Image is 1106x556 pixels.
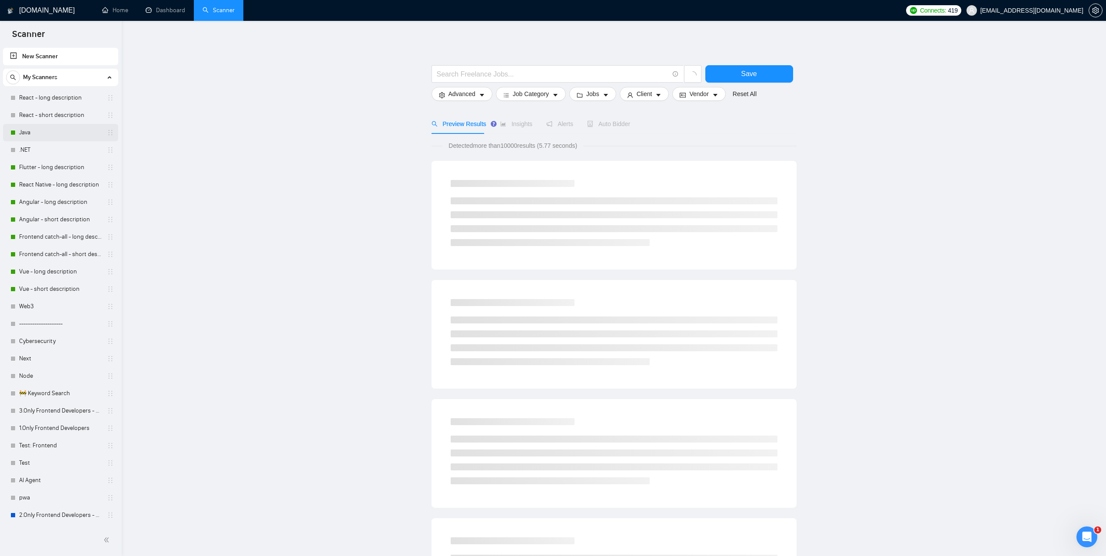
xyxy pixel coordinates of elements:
span: holder [107,425,114,432]
a: Next [19,350,102,367]
a: Frontend catch-all - long description [19,228,102,246]
a: searchScanner [203,7,235,14]
a: Java [19,124,102,141]
span: setting [439,92,445,98]
span: holder [107,494,114,501]
a: Node [19,367,102,385]
a: Angular - long description [19,193,102,211]
span: caret-down [603,92,609,98]
a: setting [1089,7,1103,14]
span: Jobs [586,89,599,99]
a: Vue - short description [19,280,102,298]
a: New Prompt: React - long description [19,524,102,541]
span: area-chart [500,121,506,127]
span: holder [107,459,114,466]
span: setting [1089,7,1102,14]
span: search [7,74,20,80]
button: setting [1089,3,1103,17]
a: React - short description [19,107,102,124]
span: loading [689,71,697,79]
span: holder [107,512,114,519]
button: Save [705,65,793,83]
a: Test: Frontend [19,437,102,454]
a: React - long description [19,89,102,107]
span: holder [107,390,114,397]
a: Angular - short description [19,211,102,228]
span: Preview Results [432,120,486,127]
span: holder [107,303,114,310]
span: double-left [103,536,112,544]
span: caret-down [479,92,485,98]
span: holder [107,233,114,240]
span: user [627,92,633,98]
button: search [6,70,20,84]
a: Frontend catch-all - short description [19,246,102,263]
span: holder [107,268,114,275]
span: holder [107,112,114,119]
span: folder [577,92,583,98]
span: caret-down [712,92,718,98]
span: holder [107,216,114,223]
span: holder [107,164,114,171]
a: 3.Only Frontend Developers - unspecified [19,402,102,419]
span: caret-down [552,92,558,98]
span: search [432,121,438,127]
a: pwa [19,489,102,506]
span: Auto Bidder [587,120,630,127]
span: holder [107,355,114,362]
a: Vue - long description [19,263,102,280]
span: holder [107,251,114,258]
span: 1 [1094,526,1101,533]
a: Flutter - long description [19,159,102,176]
a: dashboardDashboard [146,7,185,14]
span: holder [107,338,114,345]
span: Connects: [920,6,946,15]
span: Insights [500,120,532,127]
a: 🚧 Keyword Search [19,385,102,402]
a: 2.Only Frontend Developers - Agencies - alerts [19,506,102,524]
a: Web3 [19,298,102,315]
div: Tooltip anchor [490,120,498,128]
span: 419 [948,6,957,15]
span: holder [107,286,114,293]
span: Job Category [513,89,549,99]
span: holder [107,129,114,136]
span: Advanced [448,89,475,99]
img: upwork-logo.png [910,7,917,14]
button: idcardVendorcaret-down [672,87,725,101]
span: holder [107,407,114,414]
a: Test [19,454,102,472]
a: 1.Only Frontend Developers [19,419,102,437]
img: logo [7,4,13,18]
a: AI Agent [19,472,102,489]
button: settingAdvancedcaret-down [432,87,492,101]
span: Client [637,89,652,99]
input: Search Freelance Jobs... [437,69,669,80]
span: holder [107,181,114,188]
span: robot [587,121,593,127]
span: idcard [680,92,686,98]
span: user [969,7,975,13]
a: -------------------- [19,315,102,333]
span: holder [107,320,114,327]
button: folderJobscaret-down [569,87,616,101]
span: holder [107,442,114,449]
button: barsJob Categorycaret-down [496,87,566,101]
button: userClientcaret-down [620,87,669,101]
span: My Scanners [23,69,57,86]
span: Vendor [689,89,708,99]
span: Scanner [5,28,52,46]
span: holder [107,199,114,206]
li: New Scanner [3,48,118,65]
a: Reset All [733,89,757,99]
span: holder [107,94,114,101]
span: notification [546,121,552,127]
a: homeHome [102,7,128,14]
span: Alerts [546,120,573,127]
a: New Scanner [10,48,111,65]
span: Save [741,68,757,79]
a: React Native - long description [19,176,102,193]
a: .NET [19,141,102,159]
span: bars [503,92,509,98]
span: info-circle [673,71,678,77]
